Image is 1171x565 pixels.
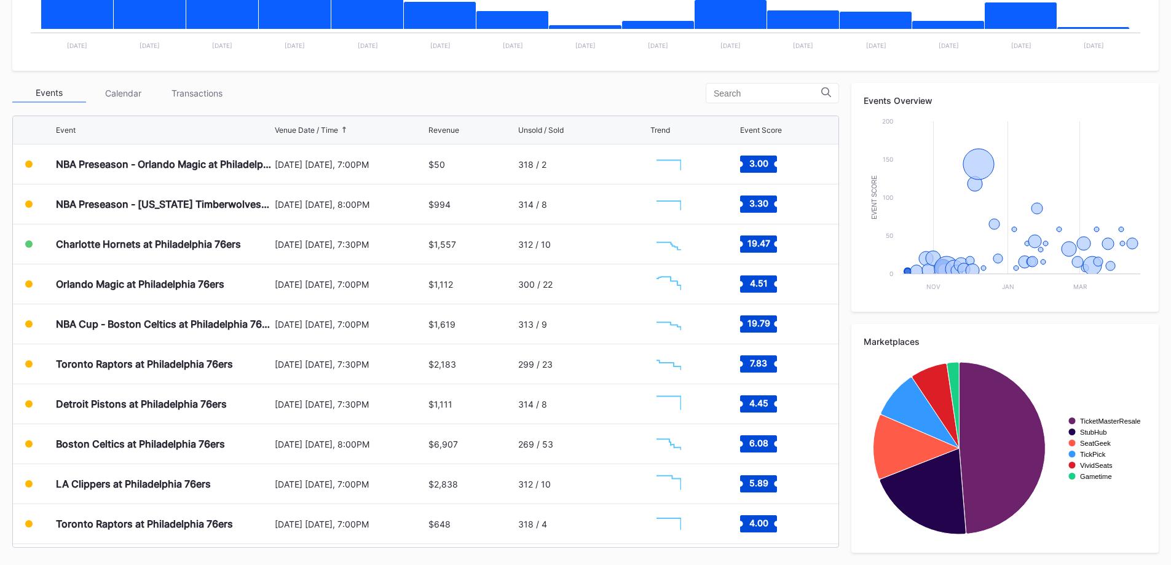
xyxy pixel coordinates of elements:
text: 19.79 [747,318,770,328]
svg: Chart title [650,269,687,299]
div: 299 / 23 [518,359,553,369]
text: 4.45 [749,398,768,408]
div: Unsold / Sold [518,125,564,135]
div: Events [12,84,86,103]
text: 100 [883,194,893,201]
svg: Chart title [650,189,687,219]
svg: Chart title [650,349,687,379]
text: [DATE] [67,42,87,49]
div: [DATE] [DATE], 7:30PM [275,359,426,369]
text: [DATE] [358,42,378,49]
div: Trend [650,125,670,135]
svg: Chart title [864,356,1146,540]
svg: Chart title [864,115,1146,299]
text: Gametime [1080,473,1112,480]
div: $1,619 [428,319,455,330]
div: Venue Date / Time [275,125,338,135]
div: [DATE] [DATE], 8:00PM [275,439,426,449]
text: [DATE] [1011,42,1031,49]
div: [DATE] [DATE], 7:00PM [275,479,426,489]
div: Orlando Magic at Philadelphia 76ers [56,278,224,290]
svg: Chart title [650,149,687,180]
div: Events Overview [864,95,1146,106]
text: 4.00 [749,518,768,528]
text: Jan [1002,283,1014,290]
svg: Chart title [650,429,687,459]
text: [DATE] [939,42,959,49]
div: [DATE] [DATE], 7:00PM [275,519,426,529]
text: 3.00 [749,158,768,168]
text: VividSeats [1080,462,1113,469]
div: [DATE] [DATE], 7:00PM [275,159,426,170]
div: Boston Celtics at Philadelphia 76ers [56,438,225,450]
text: 3.30 [749,198,768,208]
div: Revenue [428,125,459,135]
text: [DATE] [285,42,305,49]
div: 314 / 8 [518,199,547,210]
text: [DATE] [720,42,741,49]
text: 4.51 [749,278,767,288]
div: [DATE] [DATE], 7:00PM [275,279,426,290]
text: 5.89 [749,478,768,488]
svg: Chart title [650,508,687,539]
svg: Chart title [650,389,687,419]
div: Detroit Pistons at Philadelphia 76ers [56,398,227,410]
div: 269 / 53 [518,439,553,449]
svg: Chart title [650,309,687,339]
div: $6,907 [428,439,458,449]
text: [DATE] [575,42,596,49]
div: 318 / 2 [518,159,546,170]
text: [DATE] [503,42,523,49]
div: Toronto Raptors at Philadelphia 76ers [56,518,233,530]
text: SeatGeek [1080,440,1111,447]
text: 200 [882,117,893,125]
div: $994 [428,199,451,210]
input: Search [714,89,821,98]
text: 0 [889,270,893,277]
text: 6.08 [749,438,768,448]
div: NBA Preseason - [US_STATE] Timberwolves at Philadelphia 76ers [56,198,272,210]
text: [DATE] [212,42,232,49]
div: Event [56,125,76,135]
text: [DATE] [430,42,451,49]
div: $1,112 [428,279,453,290]
div: [DATE] [DATE], 7:00PM [275,319,426,330]
div: 314 / 8 [518,399,547,409]
text: Nov [926,283,940,290]
div: $1,111 [428,399,452,409]
text: Mar [1073,283,1087,290]
text: TickPick [1080,451,1106,458]
div: Charlotte Hornets at Philadelphia 76ers [56,238,241,250]
text: 150 [883,156,893,163]
text: [DATE] [793,42,813,49]
div: Transactions [160,84,234,103]
text: [DATE] [1084,42,1104,49]
text: [DATE] [140,42,160,49]
text: [DATE] [648,42,668,49]
div: $2,838 [428,479,458,489]
text: 7.83 [750,358,767,368]
div: [DATE] [DATE], 7:30PM [275,239,426,250]
div: [DATE] [DATE], 7:30PM [275,399,426,409]
div: 312 / 10 [518,239,551,250]
div: LA Clippers at Philadelphia 76ers [56,478,211,490]
svg: Chart title [650,229,687,259]
div: 312 / 10 [518,479,551,489]
text: 19.47 [747,238,770,248]
div: Event Score [740,125,782,135]
div: $2,183 [428,359,456,369]
div: Toronto Raptors at Philadelphia 76ers [56,358,233,370]
div: $648 [428,519,451,529]
text: StubHub [1080,429,1107,436]
div: 300 / 22 [518,279,553,290]
div: Calendar [86,84,160,103]
div: Marketplaces [864,336,1146,347]
text: Event Score [871,175,878,219]
div: NBA Cup - Boston Celtics at Philadelphia 76ers [56,318,272,330]
div: $50 [428,159,445,170]
text: [DATE] [866,42,886,49]
div: $1,557 [428,239,456,250]
div: [DATE] [DATE], 8:00PM [275,199,426,210]
div: 313 / 9 [518,319,547,330]
text: TicketMasterResale [1080,417,1140,425]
